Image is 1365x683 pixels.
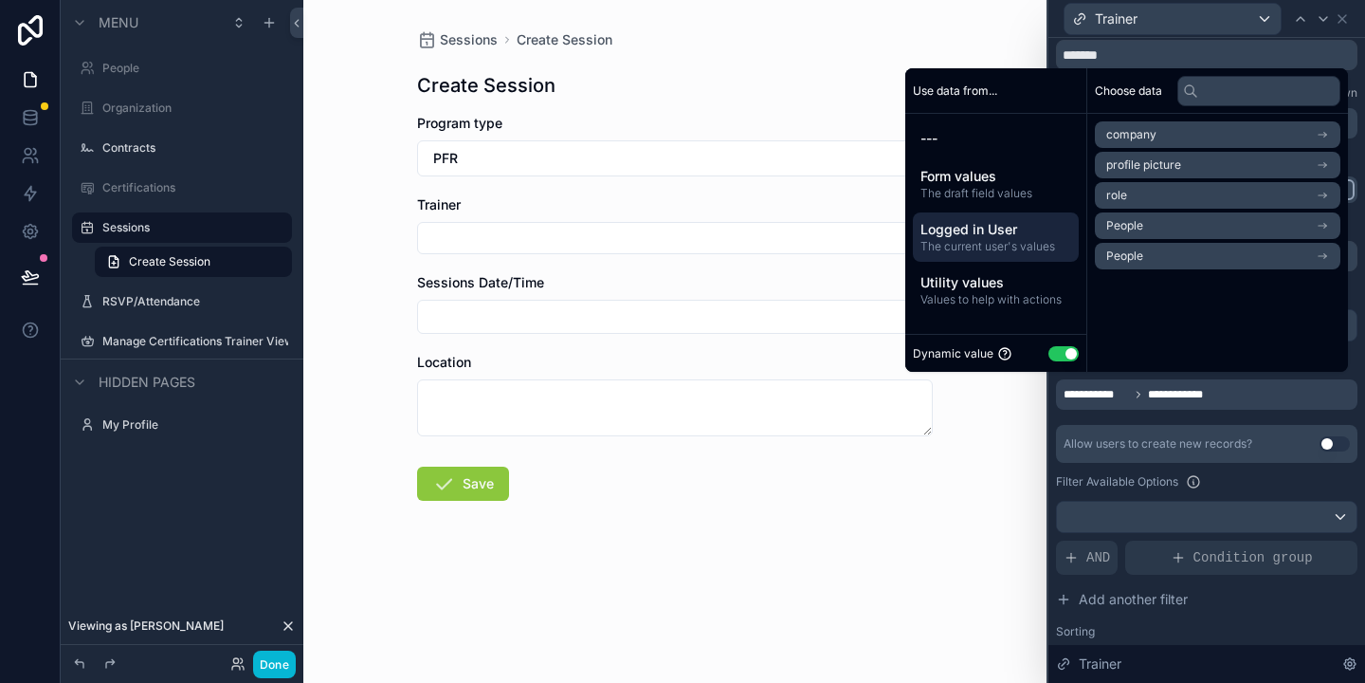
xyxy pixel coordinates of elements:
span: Create Session [129,254,210,269]
button: Select Button [417,222,933,254]
label: Manage Certifications Trainer View [102,334,288,349]
span: PFR [433,149,458,168]
span: Trainer [1079,655,1121,674]
span: Utility values [920,273,1071,292]
span: Program type [417,115,502,131]
div: Allow users to create new records? [1064,436,1252,452]
span: Logged in User [920,220,1071,239]
label: People [102,61,288,76]
label: Sorting [1056,624,1095,639]
span: Choose data [1095,83,1162,99]
label: Organization [102,101,288,116]
button: Trainer [1064,3,1282,35]
a: Create Session [95,247,292,277]
span: Sessions [440,30,498,49]
span: AND [1086,548,1110,567]
button: Add another filter [1056,582,1357,617]
span: Trainer [417,196,461,212]
span: The current user's values [920,239,1071,254]
span: Dynamic value [913,346,993,361]
a: Sessions [417,30,498,49]
span: Viewing as [PERSON_NAME] [68,618,224,634]
div: scrollable content [905,114,1086,323]
label: RSVP/Attendance [102,294,288,309]
span: Condition group [1193,548,1313,567]
button: Select Button [417,140,933,176]
label: Contracts [102,140,288,156]
span: Location [417,354,471,370]
button: Save [417,467,509,501]
span: Use data from... [913,83,997,99]
label: My Profile [102,417,288,433]
span: Add another filter [1079,590,1188,609]
span: Form values [920,167,1071,186]
span: Trainer [1095,9,1137,28]
span: --- [920,129,1071,148]
span: Hidden pages [99,373,195,392]
span: The draft field values [920,186,1071,201]
span: Menu [99,13,138,32]
label: Sessions [102,220,281,235]
label: Filter Available Options [1056,474,1178,489]
h1: Create Session [417,72,555,99]
button: Done [253,651,296,678]
a: Create Session [517,30,612,49]
span: Sessions Date/Time [417,274,544,290]
label: Certifications [102,180,288,195]
span: Values to help with actions [920,292,1071,307]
